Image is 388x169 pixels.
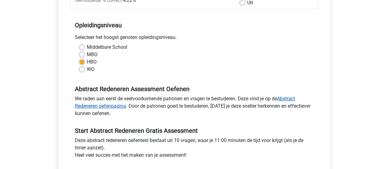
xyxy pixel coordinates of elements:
label: MBO [87,51,98,58]
label: WO [87,66,94,73]
label: Middelbare School [87,44,127,51]
div: Selecteer het hoogst genoten opleidingsniveau. [70,34,318,44]
div: Deze abstract redeneren oefentest bestaat uit 10 vragen, waar je 11:00 minuten de tijd voor krijg... [70,137,318,161]
label: HBO [87,58,97,66]
h5: Abstract Redeneren Assessment Oefenen [75,85,313,93]
h5: Opleidingsniveau [75,19,313,31]
h5: Start Abstract Redeneren Gratis Assessment [75,127,313,134]
div: We raden aan eerst de veelvoorkomende patronen en vragen te bestuderen. Deze vind je op de . Door... [70,95,318,120]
